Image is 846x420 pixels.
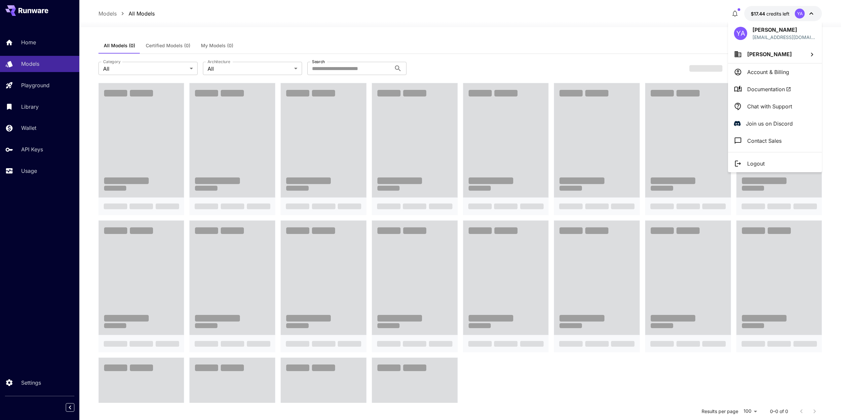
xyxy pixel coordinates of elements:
p: Contact Sales [747,137,782,145]
p: Join us on Discord [746,120,793,128]
p: Logout [747,160,765,168]
p: [EMAIL_ADDRESS][DOMAIN_NAME] [752,34,816,41]
p: Account & Billing [747,68,789,76]
div: YA [734,27,747,40]
p: [PERSON_NAME] [752,26,816,34]
button: [PERSON_NAME] [728,45,822,63]
div: andeadknight@gmail.com [752,34,816,41]
span: Documentation [747,85,791,93]
p: Chat with Support [747,102,792,110]
span: [PERSON_NAME] [747,51,792,57]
